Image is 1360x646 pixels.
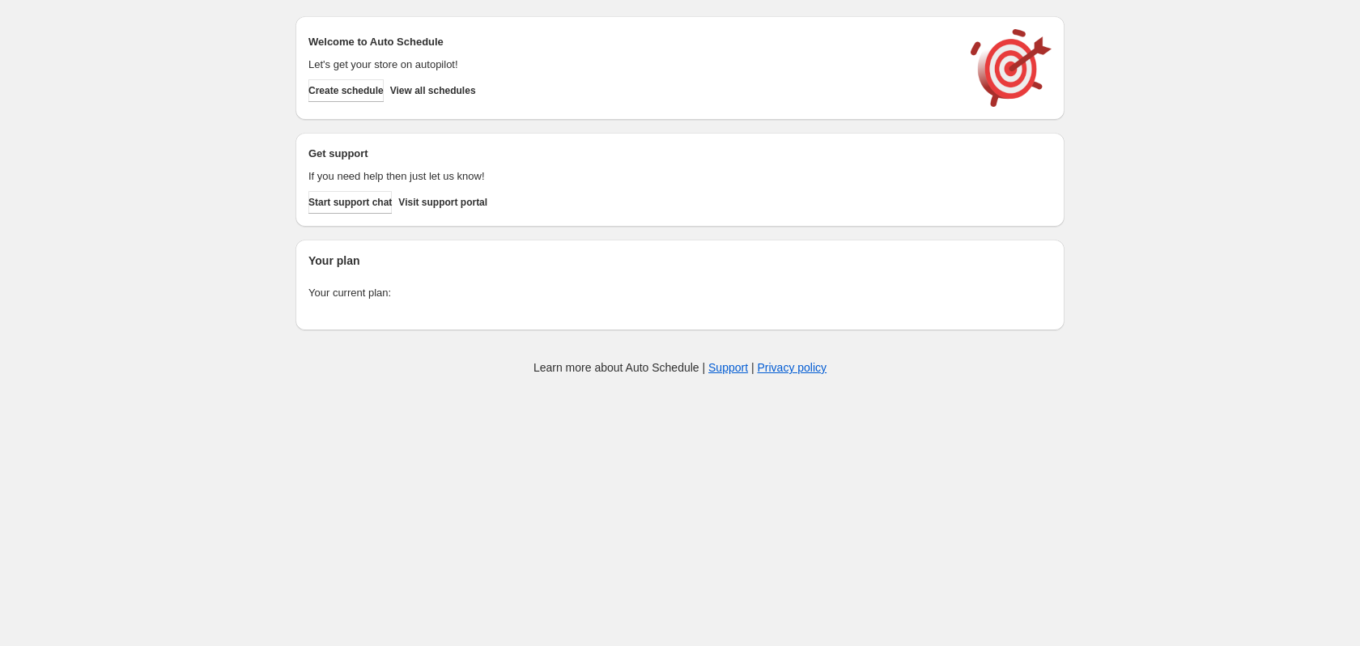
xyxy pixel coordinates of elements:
[308,196,392,209] span: Start support chat
[308,168,954,185] p: If you need help then just let us know!
[308,57,954,73] p: Let's get your store on autopilot!
[308,84,384,97] span: Create schedule
[308,253,1052,269] h2: Your plan
[390,84,476,97] span: View all schedules
[398,191,487,214] a: Visit support portal
[308,285,1052,301] p: Your current plan:
[308,79,384,102] button: Create schedule
[308,34,954,50] h2: Welcome to Auto Schedule
[758,361,827,374] a: Privacy policy
[398,196,487,209] span: Visit support portal
[308,191,392,214] a: Start support chat
[708,361,748,374] a: Support
[390,79,476,102] button: View all schedules
[533,359,827,376] p: Learn more about Auto Schedule | |
[308,146,954,162] h2: Get support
